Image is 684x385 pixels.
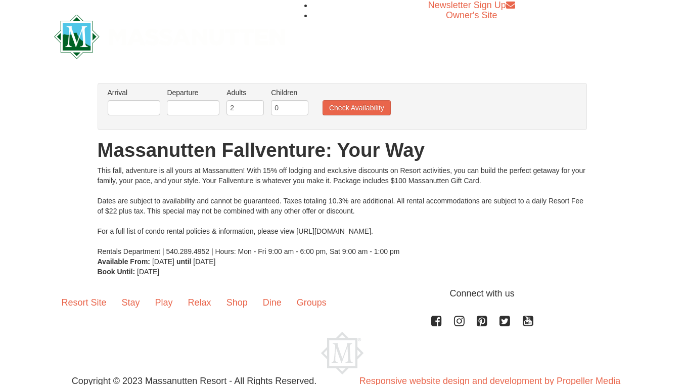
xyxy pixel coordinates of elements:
[176,258,192,266] strong: until
[108,88,160,98] label: Arrival
[219,287,255,318] a: Shop
[54,287,630,301] p: Connect with us
[98,258,151,266] strong: Available From:
[152,258,174,266] span: [DATE]
[193,258,215,266] span: [DATE]
[289,287,334,318] a: Groups
[180,287,219,318] a: Relax
[98,268,135,276] strong: Book Until:
[271,88,308,98] label: Children
[54,23,286,47] a: Massanutten Resort
[226,88,264,98] label: Adults
[255,287,289,318] a: Dine
[323,100,391,115] button: Check Availability
[54,287,114,318] a: Resort Site
[54,15,286,59] img: Massanutten Resort Logo
[446,10,497,20] a: Owner's Site
[167,88,219,98] label: Departure
[114,287,148,318] a: Stay
[137,268,159,276] span: [DATE]
[321,332,363,374] img: Massanutten Resort Logo
[98,140,587,160] h1: Massanutten Fallventure: Your Way
[98,165,587,256] div: This fall, adventure is all yours at Massanutten! With 15% off lodging and exclusive discounts on...
[148,287,180,318] a: Play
